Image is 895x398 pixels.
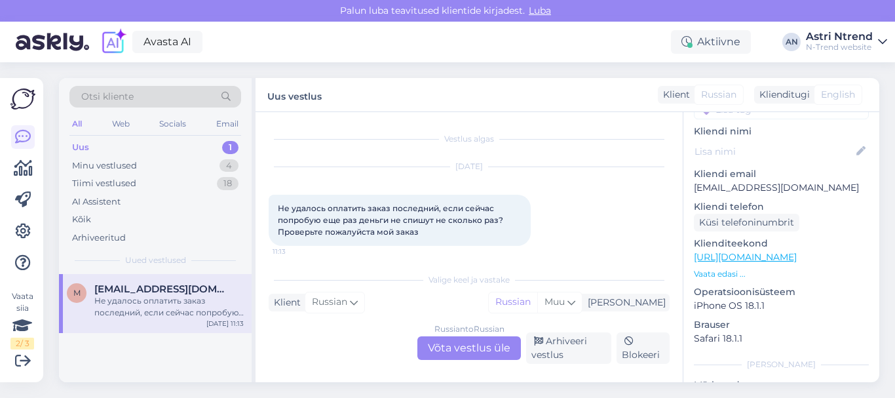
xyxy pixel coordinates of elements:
div: AN [782,33,801,51]
span: Muu [544,296,565,308]
span: 11:13 [273,247,322,256]
p: Klienditeekond [694,237,869,250]
span: Russian [701,88,736,102]
div: Socials [157,115,189,132]
div: 4 [219,159,238,172]
div: N-Trend website [806,42,873,52]
a: Astri NtrendN-Trend website [806,31,887,52]
div: Klient [658,88,690,102]
img: explore-ai [100,28,127,56]
div: 1 [222,141,238,154]
div: [DATE] [269,161,670,172]
div: 2 / 3 [10,338,34,349]
div: Minu vestlused [72,159,137,172]
a: [URL][DOMAIN_NAME] [694,251,797,263]
div: Vaata siia [10,290,34,349]
span: Otsi kliente [81,90,134,104]
div: Valige keel ja vastake [269,274,670,286]
div: AI Assistent [72,195,121,209]
div: Astri Ntrend [806,31,873,42]
p: [EMAIL_ADDRESS][DOMAIN_NAME] [694,181,869,195]
div: Aktiivne [671,30,751,54]
div: Võta vestlus üle [417,336,521,360]
span: m [73,288,81,298]
div: Uus [72,141,89,154]
p: Kliendi email [694,167,869,181]
div: [PERSON_NAME] [582,296,666,309]
span: moldir_zulpykharkyzy@mail.ru [94,283,231,295]
p: Märkmed [694,378,869,392]
p: Kliendi telefon [694,200,869,214]
div: All [69,115,85,132]
label: Uus vestlus [267,86,322,104]
div: Kõik [72,213,91,226]
span: Не удалось оплатить заказ последний, если сейчас попробую еще раз деньги не спишут не сколько раз... [278,203,505,237]
div: Russian to Russian [434,323,505,335]
div: Küsi telefoninumbrit [694,214,799,231]
input: Lisa nimi [695,144,854,159]
div: Arhiveeri vestlus [526,332,611,364]
div: Не удалось оплатить заказ последний, если сейчас попробую еще раз деньги не спишут не сколько раз... [94,295,244,319]
p: Brauser [694,318,869,332]
div: Tiimi vestlused [72,177,136,190]
div: Blokeeri [617,332,670,364]
span: Uued vestlused [125,254,186,266]
div: Klient [269,296,301,309]
a: Avasta AI [132,31,202,53]
div: [DATE] 11:13 [206,319,244,328]
p: Vaata edasi ... [694,268,869,280]
p: Kliendi nimi [694,125,869,138]
div: Email [214,115,241,132]
div: [PERSON_NAME] [694,359,869,370]
span: Russian [312,295,347,309]
img: Askly Logo [10,89,35,109]
div: Klienditugi [754,88,810,102]
div: Vestlus algas [269,133,670,145]
span: Luba [525,5,555,16]
div: Russian [489,292,537,312]
div: Web [109,115,132,132]
div: Arhiveeritud [72,231,126,245]
p: Operatsioonisüsteem [694,285,869,299]
p: Safari 18.1.1 [694,332,869,346]
span: English [821,88,855,102]
p: iPhone OS 18.1.1 [694,299,869,313]
div: 18 [217,177,238,190]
